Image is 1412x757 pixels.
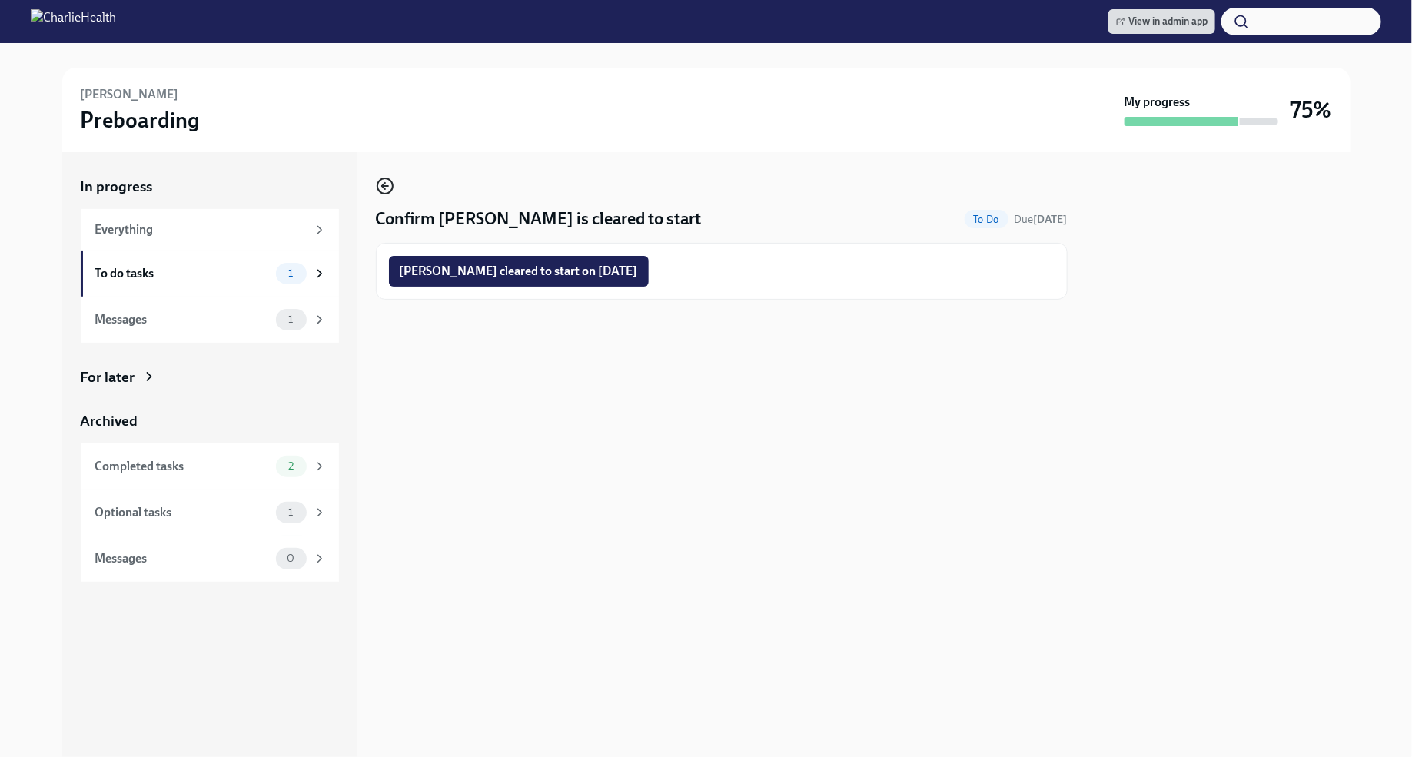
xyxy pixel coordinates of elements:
[81,209,339,251] a: Everything
[279,506,302,518] span: 1
[81,443,339,490] a: Completed tasks2
[1015,212,1068,227] span: October 2nd, 2025 08:00
[81,251,339,297] a: To do tasks1
[95,550,270,567] div: Messages
[81,536,339,582] a: Messages0
[965,214,1008,225] span: To Do
[81,297,339,343] a: Messages1
[1116,14,1208,29] span: View in admin app
[81,86,179,103] h6: [PERSON_NAME]
[81,411,339,431] a: Archived
[1291,96,1332,124] h3: 75%
[277,553,304,564] span: 0
[1034,213,1068,226] strong: [DATE]
[95,311,270,328] div: Messages
[1015,213,1068,226] span: Due
[376,208,702,231] h4: Confirm [PERSON_NAME] is cleared to start
[81,490,339,536] a: Optional tasks1
[95,504,270,521] div: Optional tasks
[279,267,302,279] span: 1
[95,221,307,238] div: Everything
[389,256,649,287] button: [PERSON_NAME] cleared to start on [DATE]
[81,367,339,387] a: For later
[1125,94,1191,111] strong: My progress
[81,177,339,197] a: In progress
[400,264,638,279] span: [PERSON_NAME] cleared to start on [DATE]
[81,106,201,134] h3: Preboarding
[81,367,135,387] div: For later
[31,9,116,34] img: CharlieHealth
[95,458,270,475] div: Completed tasks
[279,314,302,325] span: 1
[1108,9,1215,34] a: View in admin app
[279,460,303,472] span: 2
[95,265,270,282] div: To do tasks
